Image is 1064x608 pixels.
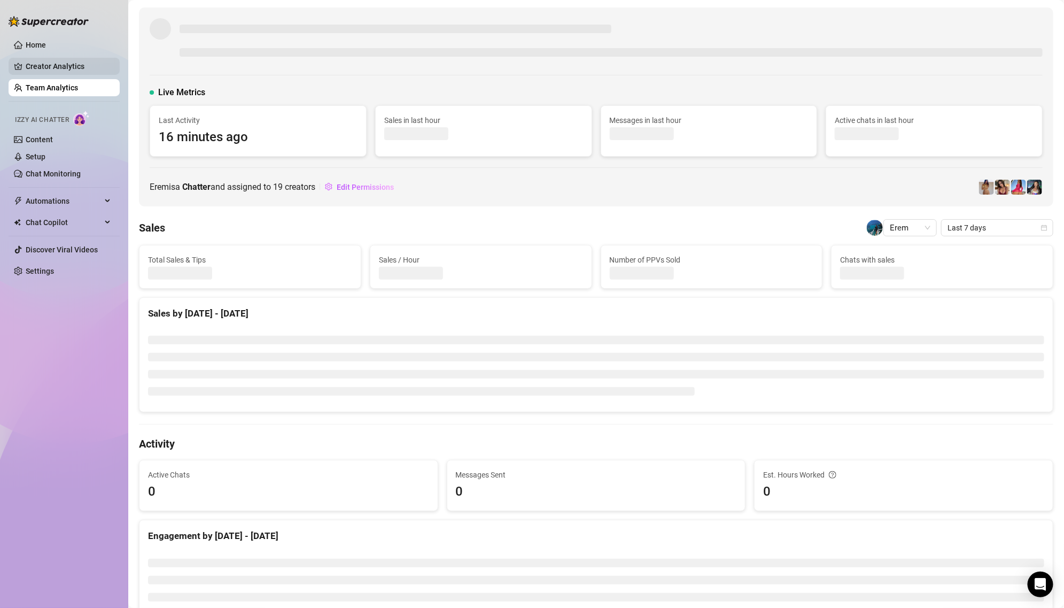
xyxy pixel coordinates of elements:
[9,16,89,27] img: logo-BBDzfeDw.svg
[26,152,45,161] a: Setup
[867,220,883,236] img: Erem
[159,127,358,148] span: 16 minutes ago
[26,58,111,75] a: Creator Analytics
[26,267,54,275] a: Settings
[1028,572,1053,597] div: Open Intercom Messenger
[324,179,394,196] button: Edit Permissions
[150,180,315,194] span: Erem is a and assigned to creators
[26,193,102,210] span: Automations
[384,114,583,126] span: Sales in last hour
[337,183,394,191] span: Edit Permissions
[26,83,78,92] a: Team Analytics
[829,469,836,481] span: question-circle
[182,182,211,192] b: Chatter
[148,469,429,481] span: Active Chats
[763,482,1044,502] span: 0
[325,183,332,190] span: setting
[835,114,1034,126] span: Active chats in last hour
[158,86,205,99] span: Live Metrics
[14,219,21,226] img: Chat Copilot
[379,254,583,266] span: Sales / Hour
[26,135,53,144] a: Content
[139,220,165,235] h4: Sales
[1011,180,1026,195] img: Maddie (VIP)
[610,254,814,266] span: Number of PPVs Sold
[610,114,809,126] span: Messages in last hour
[1041,225,1047,231] span: calendar
[947,220,1047,236] span: Last 7 days
[26,214,102,231] span: Chat Copilot
[148,482,429,502] span: 0
[14,197,22,205] span: thunderbolt
[159,114,358,126] span: Last Activity
[995,180,1010,195] img: Georgia (Free)
[15,115,69,125] span: Izzy AI Chatter
[890,220,930,236] span: Erem
[273,182,283,192] span: 19
[840,254,1044,266] span: Chats with sales
[26,170,81,178] a: Chat Monitoring
[979,180,994,195] img: Georgia (VIP)
[763,469,1044,481] div: Est. Hours Worked
[1027,180,1042,195] img: Maddie (Free)
[456,482,737,502] span: 0
[139,436,1053,451] h4: Activity
[148,529,1044,543] div: Engagement by [DATE] - [DATE]
[456,469,737,481] span: Messages Sent
[73,111,90,126] img: AI Chatter
[26,41,46,49] a: Home
[148,306,1044,321] div: Sales by [DATE] - [DATE]
[148,254,352,266] span: Total Sales & Tips
[26,245,98,254] a: Discover Viral Videos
